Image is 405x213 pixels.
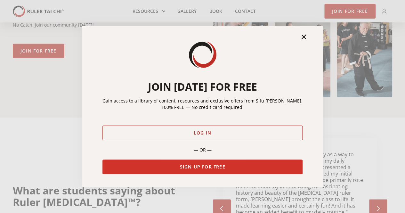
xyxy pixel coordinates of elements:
[102,147,303,153] p: — OR —
[102,160,303,174] a: Sign Up for Free
[102,81,303,93] h2: JOIN [DATE] FOR FREE
[301,34,307,40] h1: +
[187,39,219,71] img: Your Brand Name
[102,98,303,111] p: Gain access to a library of content, resources and exclusive offers from Sifu [PERSON_NAME]. 100%...
[102,126,303,140] button: Log in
